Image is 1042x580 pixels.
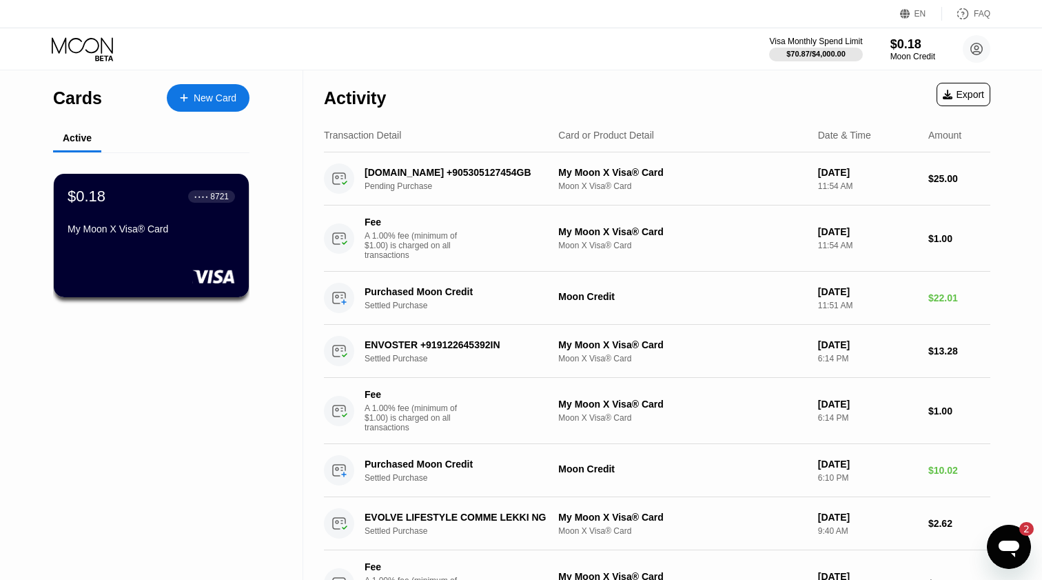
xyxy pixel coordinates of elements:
[324,88,386,108] div: Activity
[1006,522,1034,536] iframe: Number of unread messages
[974,9,990,19] div: FAQ
[194,92,236,104] div: New Card
[769,37,862,61] div: Visa Monthly Spend Limit$70.87/$4,000.00
[890,37,935,52] div: $0.18
[365,339,551,350] div: ENVOSTER +919122645392IN
[818,459,917,470] div: [DATE]
[818,473,917,483] div: 6:10 PM
[558,354,806,363] div: Moon X Visa® Card
[818,226,917,237] div: [DATE]
[54,174,249,297] div: $0.18● ● ● ●8721My Moon X Visa® Card
[68,223,235,234] div: My Moon X Visa® Card
[900,7,942,21] div: EN
[324,325,990,378] div: ENVOSTER +919122645392INSettled PurchaseMy Moon X Visa® CardMoon X Visa® Card[DATE]6:14 PM$13.28
[915,9,926,19] div: EN
[365,167,551,178] div: [DOMAIN_NAME] +905305127454GB
[943,89,984,100] div: Export
[890,52,935,61] div: Moon Credit
[365,354,566,363] div: Settled Purchase
[818,354,917,363] div: 6:14 PM
[558,463,806,474] div: Moon Credit
[365,403,468,432] div: A 1.00% fee (minimum of $1.00) is charged on all transactions
[194,194,208,199] div: ● ● ● ●
[365,561,461,572] div: Fee
[365,473,566,483] div: Settled Purchase
[558,167,806,178] div: My Moon X Visa® Card
[818,181,917,191] div: 11:54 AM
[928,130,961,141] div: Amount
[818,301,917,310] div: 11:51 AM
[818,130,871,141] div: Date & Time
[324,206,990,272] div: FeeA 1.00% fee (minimum of $1.00) is charged on all transactionsMy Moon X Visa® CardMoon X Visa® ...
[890,37,935,61] div: $0.18Moon Credit
[365,526,566,536] div: Settled Purchase
[558,241,806,250] div: Moon X Visa® Card
[365,301,566,310] div: Settled Purchase
[818,399,917,410] div: [DATE]
[365,286,551,297] div: Purchased Moon Credit
[167,84,249,112] div: New Card
[928,292,990,303] div: $22.01
[818,339,917,350] div: [DATE]
[558,226,806,237] div: My Moon X Visa® Card
[558,399,806,410] div: My Moon X Visa® Card
[68,188,105,206] div: $0.18
[210,192,229,201] div: 8721
[769,37,862,46] div: Visa Monthly Spend Limit
[324,272,990,325] div: Purchased Moon CreditSettled PurchaseMoon Credit[DATE]11:51 AM$22.01
[558,181,806,191] div: Moon X Visa® Card
[365,181,566,191] div: Pending Purchase
[818,512,917,523] div: [DATE]
[324,130,401,141] div: Transaction Detail
[818,413,917,423] div: 6:14 PM
[786,50,846,58] div: $70.87 / $4,000.00
[558,339,806,350] div: My Moon X Visa® Card
[558,130,654,141] div: Card or Product Detail
[365,389,461,400] div: Fee
[324,378,990,444] div: FeeA 1.00% fee (minimum of $1.00) is charged on all transactionsMy Moon X Visa® CardMoon X Visa® ...
[558,526,806,536] div: Moon X Visa® Card
[558,291,806,302] div: Moon Credit
[937,83,990,106] div: Export
[365,231,468,260] div: A 1.00% fee (minimum of $1.00) is charged on all transactions
[63,132,92,143] div: Active
[928,346,990,357] div: $13.28
[365,512,551,523] div: EVOLVE LIFESTYLE COMME LEKKI NG
[942,7,990,21] div: FAQ
[987,525,1031,569] iframe: Button to launch messaging window
[365,459,551,470] div: Purchased Moon Credit
[324,152,990,206] div: [DOMAIN_NAME] +905305127454GBPending PurchaseMy Moon X Visa® CardMoon X Visa® Card[DATE]11:54 AM$...
[558,512,806,523] div: My Moon X Visa® Card
[818,167,917,178] div: [DATE]
[324,444,990,497] div: Purchased Moon CreditSettled PurchaseMoon Credit[DATE]6:10 PM$10.02
[928,233,990,244] div: $1.00
[928,465,990,476] div: $10.02
[928,518,990,529] div: $2.62
[928,406,990,417] div: $1.00
[928,173,990,184] div: $25.00
[818,286,917,297] div: [DATE]
[324,497,990,550] div: EVOLVE LIFESTYLE COMME LEKKI NGSettled PurchaseMy Moon X Visa® CardMoon X Visa® Card[DATE]9:40 AM...
[818,241,917,250] div: 11:54 AM
[558,413,806,423] div: Moon X Visa® Card
[365,217,461,228] div: Fee
[53,88,102,108] div: Cards
[818,526,917,536] div: 9:40 AM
